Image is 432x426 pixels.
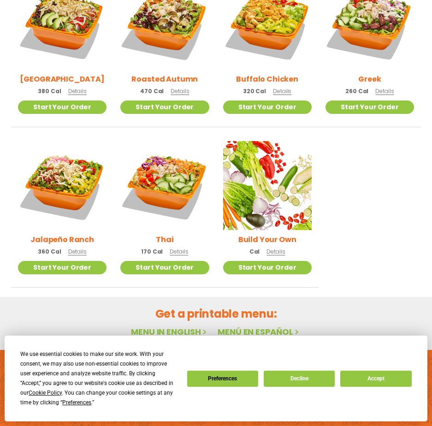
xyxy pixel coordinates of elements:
img: Product photo for Build Your Own [223,141,312,230]
img: Product photo for Thai Salad [120,141,209,230]
span: Details [68,248,87,255]
span: 360 Cal [38,248,61,256]
a: Menú en español [218,326,301,337]
span: 470 Cal [140,87,164,95]
span: Details [68,87,87,95]
span: Preferences [62,399,91,406]
a: Start Your Order [223,101,312,114]
span: Details [170,248,188,255]
h2: Get a printable menu: [11,306,421,322]
span: Details [375,87,394,95]
span: 380 Cal [38,87,61,95]
h2: Buffalo Chicken [236,73,298,85]
a: Menu in English [131,326,208,337]
span: Details [273,87,291,95]
button: Decline [264,371,335,387]
span: 320 Cal [243,87,266,95]
h2: Roasted Autumn [131,73,198,85]
h2: Greek [358,73,381,85]
a: Start Your Order [18,101,107,114]
div: Cookie Consent Prompt [5,336,427,421]
a: Start Your Order [325,101,414,114]
button: Preferences [187,371,258,387]
a: Start Your Order [223,261,312,274]
h2: Build Your Own [238,234,296,245]
span: 260 Cal [345,87,368,95]
a: Start Your Order [120,261,209,274]
button: Accept [340,371,411,387]
div: We use essential cookies to make our site work. With your consent, we may also use non-essential ... [20,349,176,408]
span: Cookie Policy [29,390,62,396]
h2: Thai [156,234,173,245]
span: 170 Cal [141,248,163,256]
span: Details [266,248,285,255]
h2: Jalapeño Ranch [30,234,94,245]
span: Details [171,87,189,95]
img: Product photo for Jalapeño Ranch Salad [18,141,107,230]
a: Start Your Order [18,261,107,274]
a: Start Your Order [120,101,209,114]
h2: [GEOGRAPHIC_DATA] [20,73,104,85]
span: Cal [249,248,260,256]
